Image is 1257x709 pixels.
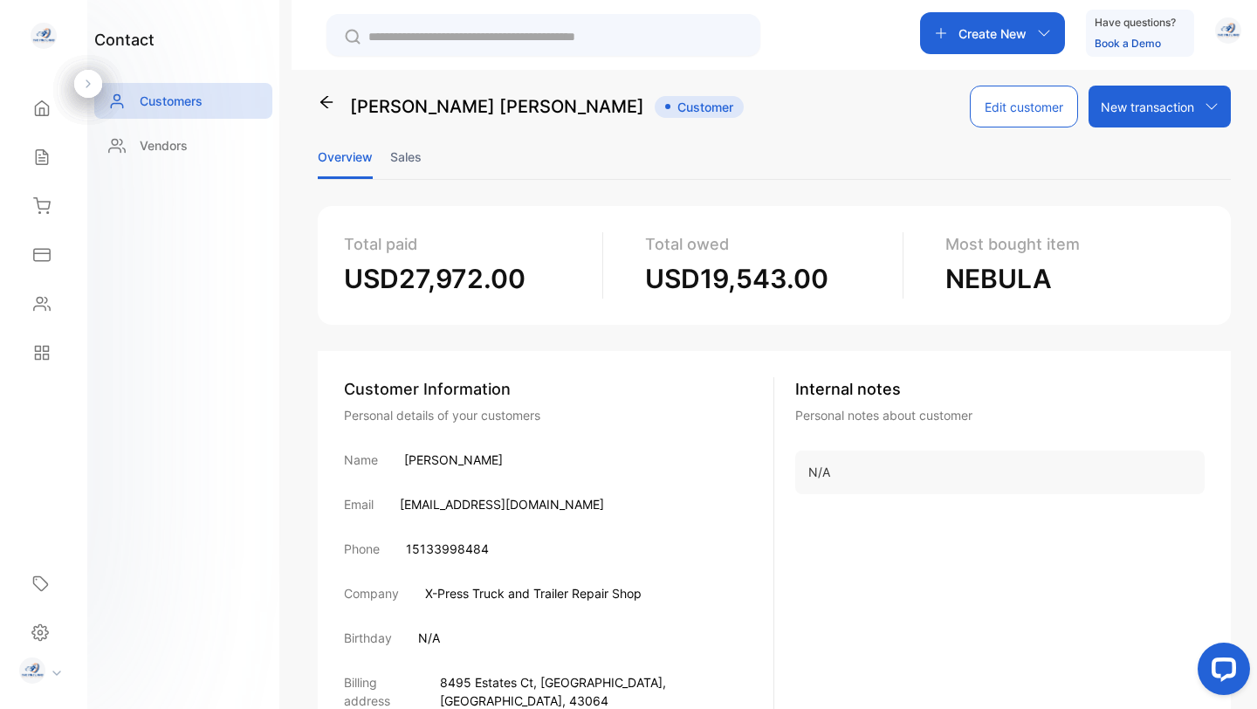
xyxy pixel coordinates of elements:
span: USD27,972.00 [344,263,525,294]
p: Vendors [140,136,188,155]
span: 8495 Estates Ct [440,675,533,690]
p: X-Press Truck and Trailer Repair Shop [425,584,642,602]
a: Customers [94,83,272,119]
p: New transaction [1101,98,1194,116]
a: Book a Demo [1095,37,1161,50]
p: Have questions? [1095,14,1176,31]
div: Personal details of your customers [344,406,773,424]
p: [PERSON_NAME] [PERSON_NAME] [350,93,644,120]
p: Internal notes [795,377,1205,401]
p: Phone [344,540,380,558]
p: 15133998484 [406,540,489,558]
p: [EMAIL_ADDRESS][DOMAIN_NAME] [400,495,604,513]
p: N/A [418,629,440,647]
p: Company [344,584,399,602]
li: Overview [318,134,373,179]
button: avatar [1215,12,1241,54]
p: Birthday [344,629,392,647]
span: , 43064 [562,693,608,708]
div: Customer Information [344,377,773,401]
img: avatar [1215,17,1241,44]
iframe: LiveChat chat widget [1184,636,1257,709]
p: Create New [958,24,1027,43]
span: USD19,543.00 [645,263,828,294]
p: NEBULA [945,259,1191,299]
p: Most bought item [945,232,1191,256]
p: Customers [140,92,203,110]
a: Vendors [94,127,272,163]
h1: contact [94,28,155,52]
button: Create New [920,12,1065,54]
p: Name [344,451,378,469]
button: Edit customer [970,86,1078,127]
img: profile [19,657,45,684]
li: Sales [390,134,422,179]
span: Customer [655,96,744,118]
p: [PERSON_NAME] [404,451,503,469]
p: Personal notes about customer [795,406,1205,424]
p: Total owed [645,232,890,256]
p: Total paid [344,232,588,256]
p: Email [344,495,374,513]
p: N/A [808,464,1192,481]
span: , [GEOGRAPHIC_DATA] [533,675,663,690]
img: logo [31,23,57,49]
